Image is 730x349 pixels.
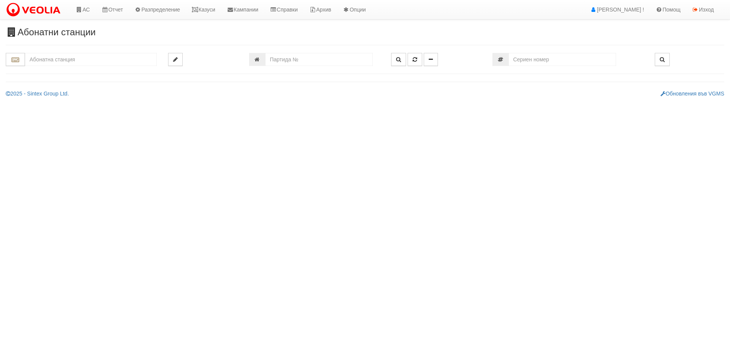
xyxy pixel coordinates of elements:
[509,53,616,66] input: Сериен номер
[265,53,373,66] input: Партида №
[6,2,64,18] img: VeoliaLogo.png
[661,91,724,97] a: Обновления във VGMS
[6,27,724,37] h3: Абонатни станции
[25,53,157,66] input: Абонатна станция
[6,91,69,97] a: 2025 - Sintex Group Ltd.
